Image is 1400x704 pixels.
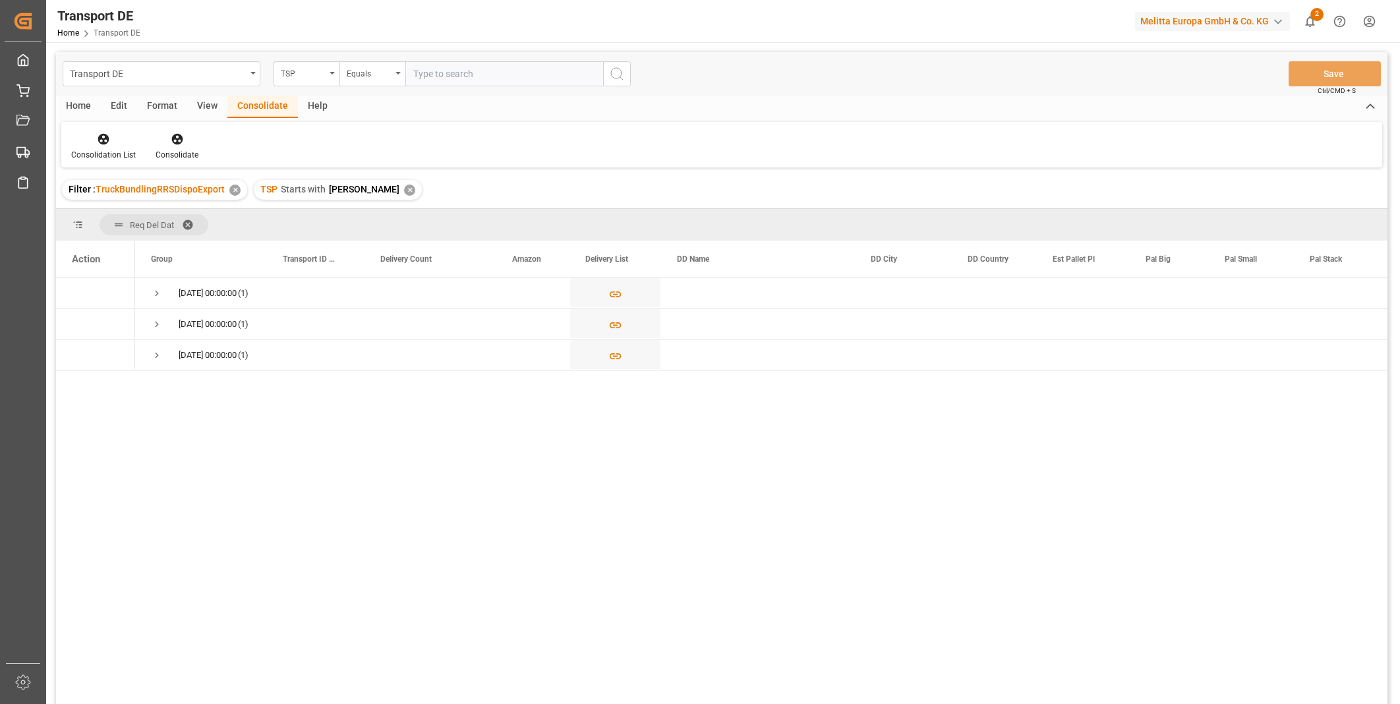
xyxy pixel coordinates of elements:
span: DD Country [968,254,1008,264]
span: DD City [871,254,897,264]
div: ✕ [404,185,415,196]
span: (1) [238,278,248,308]
span: Ctrl/CMD + S [1318,86,1356,96]
div: [DATE] 00:00:00 [179,340,237,370]
span: [PERSON_NAME] [329,184,399,194]
span: Delivery Count [380,254,432,264]
span: Amazon [512,254,541,264]
button: open menu [63,61,260,86]
span: Pal Small [1225,254,1257,264]
div: [DATE] 00:00:00 [179,278,237,308]
button: Melitta Europa GmbH & Co. KG [1135,9,1295,34]
span: Pal Big [1146,254,1171,264]
div: Press SPACE to select this row. [56,278,135,308]
button: Help Center [1325,7,1355,36]
div: Consolidation List [71,149,136,161]
div: Melitta Europa GmbH & Co. KG [1135,12,1290,31]
button: open menu [274,61,339,86]
div: [DATE] 00:00:00 [179,309,237,339]
span: Starts with [281,184,326,194]
input: Type to search [405,61,603,86]
button: open menu [339,61,405,86]
span: Group [151,254,173,264]
a: Home [57,28,79,38]
div: ✕ [229,185,241,196]
div: View [187,96,227,118]
div: Edit [101,96,137,118]
button: show 2 new notifications [1295,7,1325,36]
span: Pal Stack [1310,254,1342,264]
span: TruckBundlingRRSDispoExport [96,184,225,194]
span: Est Pallet Pl [1053,254,1095,264]
div: Press SPACE to select this row. [56,339,135,370]
span: Transport ID Logward [283,254,337,264]
span: (1) [238,309,248,339]
button: search button [603,61,631,86]
div: Home [56,96,101,118]
span: Filter : [69,184,96,194]
div: Transport DE [70,65,246,81]
span: Delivery List [585,254,628,264]
div: Action [72,253,100,265]
div: Transport DE [57,6,140,26]
div: Equals [347,65,392,80]
span: (1) [238,340,248,370]
div: Help [298,96,337,118]
span: 2 [1310,8,1324,21]
span: DD Name [677,254,709,264]
div: Format [137,96,187,118]
span: TSP [260,184,277,194]
div: Consolidate [156,149,198,161]
div: Consolidate [227,96,298,118]
div: TSP [281,65,326,80]
div: Press SPACE to select this row. [56,308,135,339]
span: Req Del Dat [130,220,174,230]
button: Save [1289,61,1381,86]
